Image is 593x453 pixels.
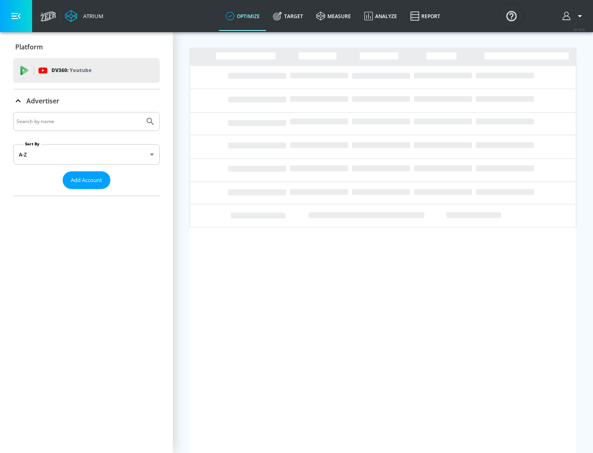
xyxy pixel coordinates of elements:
div: A-Z [13,144,160,165]
p: DV360: [51,66,91,75]
div: DV360: Youtube [13,58,160,83]
a: optimize [219,1,266,31]
p: Platform [15,42,43,51]
span: Add Account [71,175,102,185]
p: Advertiser [26,96,59,105]
a: Target [266,1,310,31]
span: v 4.19.0 [573,27,585,32]
button: Add Account [63,171,110,189]
a: Analyze [357,1,404,31]
p: Youtube [70,66,91,75]
nav: list of Advertiser [13,189,160,196]
a: Report [404,1,447,31]
a: Atrium [65,10,103,22]
input: Search by name [16,116,141,127]
div: Platform [13,35,160,58]
div: Atrium [80,12,103,20]
div: Advertiser [13,89,160,112]
div: Advertiser [13,112,160,196]
a: measure [310,1,357,31]
label: Sort By [23,141,41,147]
button: Open Resource Center [500,4,523,27]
